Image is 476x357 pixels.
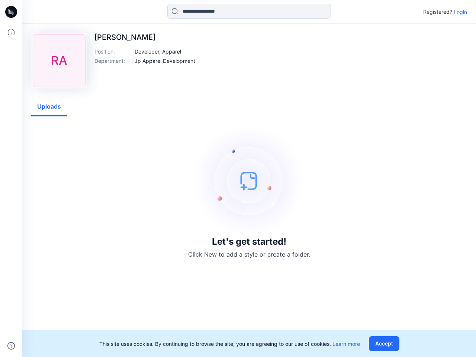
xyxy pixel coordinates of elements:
[332,341,360,347] a: Learn more
[135,57,195,65] p: Jp Apparel Development
[454,8,467,16] p: Login
[99,340,360,348] p: This site uses cookies. By continuing to browse the site, you are agreeing to our use of cookies.
[31,97,67,116] button: Uploads
[212,237,286,247] h3: Let's get started!
[94,33,195,42] p: [PERSON_NAME]
[135,48,181,55] p: Developer, Apparel
[33,34,86,87] div: RA
[423,7,452,16] p: Registered?
[188,250,310,259] p: Click New to add a style or create a folder.
[193,125,305,237] img: empty-state-image.svg
[369,336,399,351] button: Accept
[94,57,132,65] p: Department :
[94,48,132,55] p: Position :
